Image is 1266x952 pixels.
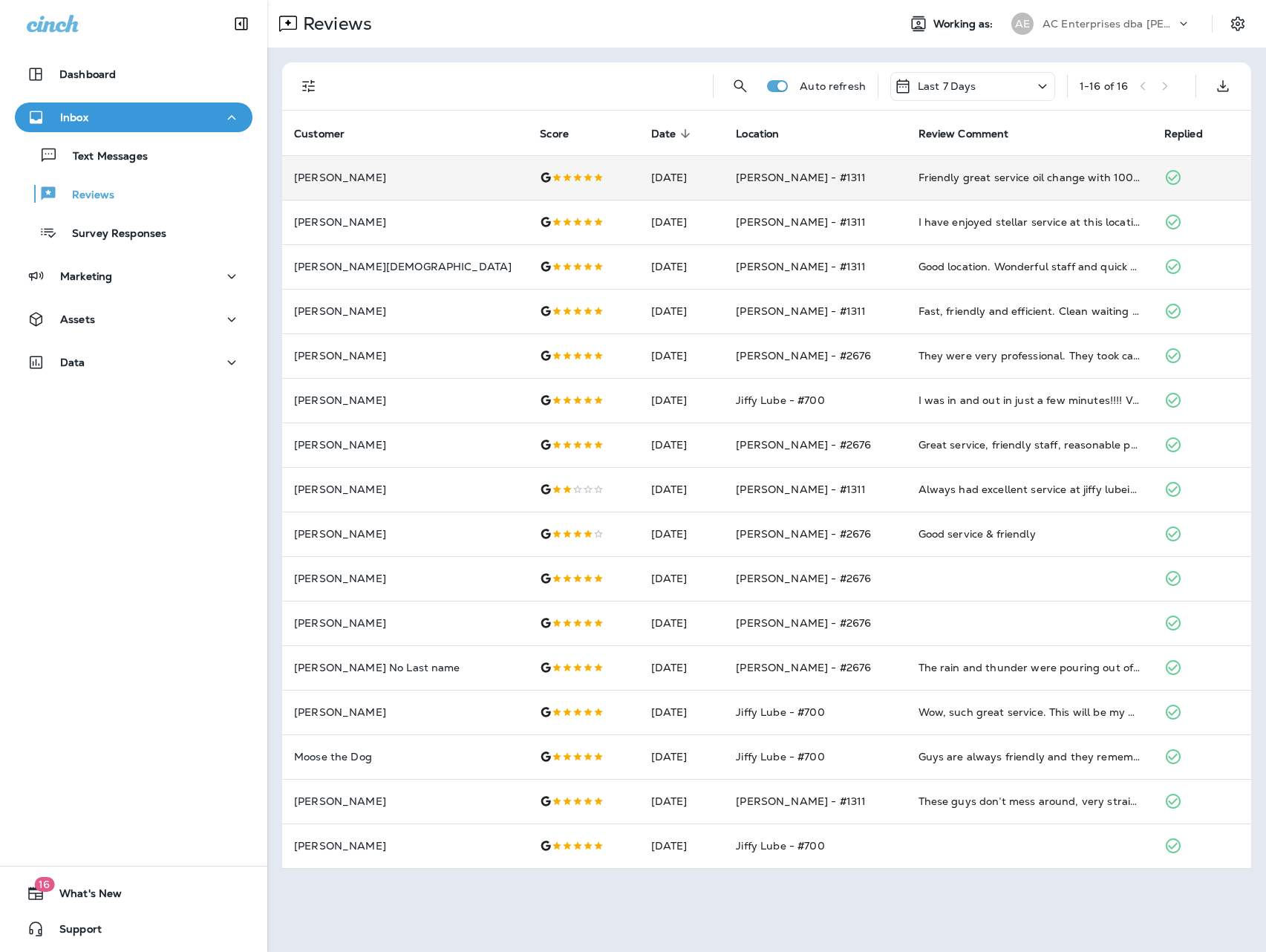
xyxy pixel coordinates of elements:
button: Settings [1224,10,1251,37]
span: Location [736,128,779,140]
p: [PERSON_NAME] [294,528,516,540]
td: [DATE] [639,824,725,868]
p: Assets [60,313,95,325]
p: [PERSON_NAME] [294,795,516,807]
p: [PERSON_NAME] [294,840,516,852]
td: [DATE] [639,378,725,423]
button: Text Messages [15,140,252,171]
div: They were very professional. They took care of my daughter's car quickly. They were very knowledg... [918,348,1141,363]
span: [PERSON_NAME] - #1311 [736,260,866,273]
div: I was in and out in just a few minutes!!!! Very convenient!!!! All the associates were nice and f... [918,393,1141,408]
button: Collapse Sidebar [221,9,262,39]
span: Replied [1164,127,1222,140]
p: [PERSON_NAME] [294,439,516,451]
td: [DATE] [639,289,725,333]
button: Filters [294,71,324,101]
p: Last 7 Days [918,80,976,92]
div: Good service & friendly [918,526,1141,541]
span: Jiffy Lube - #700 [736,394,824,407]
span: Customer [294,127,364,140]
span: Customer [294,128,345,140]
p: Text Messages [58,150,148,164]
td: [DATE] [639,244,725,289]
span: Date [651,127,696,140]
button: 16What's New [15,878,252,908]
div: Wow, such great service. This will be my go to oil change place from now on. Friendly, helpful se... [918,705,1141,720]
span: [PERSON_NAME] - #2676 [736,661,871,674]
div: 1 - 16 of 16 [1080,80,1128,92]
td: [DATE] [639,779,725,824]
button: Support [15,914,252,944]
p: Dashboard [59,68,116,80]
div: The rain and thunder were pouring out of heaven but the team took me in and serviced my car with ... [918,660,1141,675]
button: Export as CSV [1208,71,1238,101]
td: [DATE] [639,423,725,467]
span: Jiffy Lube - #700 [736,839,824,852]
span: Working as: [933,18,996,30]
p: Reviews [297,13,372,35]
p: [PERSON_NAME] [294,172,516,183]
td: [DATE] [639,645,725,690]
p: Moose the Dog [294,751,516,763]
p: Reviews [57,189,114,203]
p: Inbox [60,111,88,123]
p: [PERSON_NAME] No Last name [294,662,516,674]
p: [PERSON_NAME] [294,573,516,584]
td: [DATE] [639,467,725,512]
span: [PERSON_NAME] - #2676 [736,527,871,541]
td: [DATE] [639,333,725,378]
button: Inbox [15,102,252,132]
span: 16 [34,877,54,892]
button: Search Reviews [725,71,755,101]
div: Friendly great service oil change with 10000 synthetic oil and cabin filter and honored my milita... [918,170,1141,185]
span: Score [540,127,588,140]
span: Score [540,128,569,140]
span: What's New [45,887,122,905]
button: Survey Responses [15,217,252,248]
div: Fast, friendly and efficient. Clean waiting area [918,304,1141,319]
p: Data [60,356,85,368]
p: [PERSON_NAME][DEMOGRAPHIC_DATA] [294,261,516,273]
td: [DATE] [639,690,725,734]
p: AC Enterprises dba [PERSON_NAME] [1043,18,1176,30]
span: Review Comment [918,127,1028,140]
p: [PERSON_NAME] [294,350,516,362]
div: Great service, friendly staff, reasonable price! [918,437,1141,452]
td: [DATE] [639,155,725,200]
p: Auto refresh [800,80,866,92]
span: Replied [1164,128,1203,140]
span: Support [45,923,102,941]
span: [PERSON_NAME] - #1311 [736,483,866,496]
td: [DATE] [639,734,725,779]
div: Guys are always friendly and they remember me. They work quickly and if there is some kind of pro... [918,749,1141,764]
span: Location [736,127,798,140]
div: Good location. Wonderful staff and quick service. Third good experience 👌👌👌👍 [918,259,1141,274]
td: [DATE] [639,601,725,645]
div: I have enjoyed stellar service at this location for over 3 years! Staff is professional and on th... [918,215,1141,229]
div: AE [1011,13,1034,35]
span: Date [651,128,676,140]
p: Survey Responses [57,227,166,241]
span: [PERSON_NAME] - #1311 [736,304,866,318]
span: Jiffy Lube - #700 [736,750,824,763]
span: [PERSON_NAME] - #2676 [736,616,871,630]
td: [DATE] [639,200,725,244]
span: [PERSON_NAME] - #1311 [736,795,866,808]
p: [PERSON_NAME] [294,216,516,228]
div: These guys don’t mess around, very straightforward and quick! Took maybe five minutes for an oil ... [918,794,1141,809]
span: [PERSON_NAME] - #1311 [736,171,866,184]
td: [DATE] [639,556,725,601]
p: [PERSON_NAME] [294,483,516,495]
span: Review Comment [918,128,1009,140]
span: [PERSON_NAME] - #2676 [736,572,871,585]
p: [PERSON_NAME] [294,706,516,718]
p: [PERSON_NAME] [294,394,516,406]
p: Marketing [60,270,112,282]
span: [PERSON_NAME] - #1311 [736,215,866,229]
span: Jiffy Lube - #700 [736,705,824,719]
button: Assets [15,304,252,334]
button: Marketing [15,261,252,291]
p: [PERSON_NAME] [294,617,516,629]
span: [PERSON_NAME] - #2676 [736,438,871,451]
div: Always had excellent service at jiffy lubein Johnson City but the last time I went in to have my ... [918,482,1141,497]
